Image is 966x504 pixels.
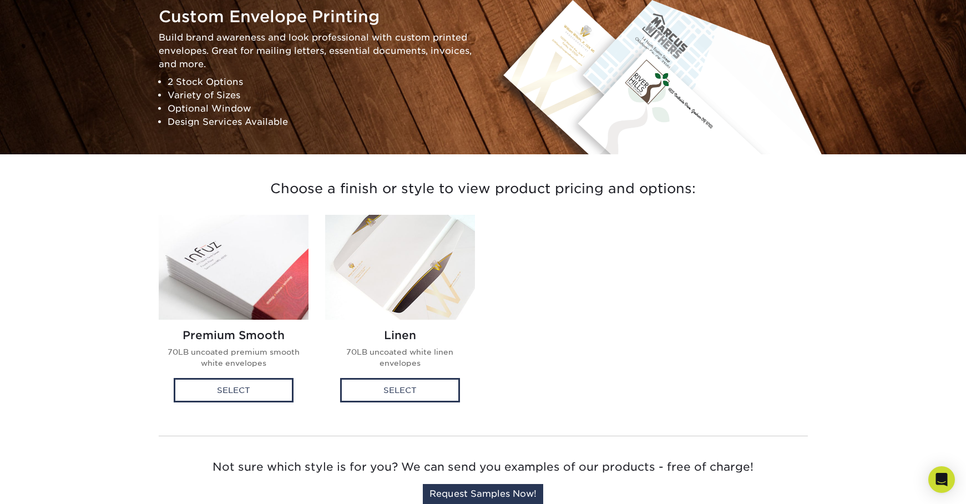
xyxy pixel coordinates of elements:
[168,88,475,102] li: Variety of Sizes
[159,215,308,320] img: Premium Smooth Envelopes
[334,329,466,342] h2: Linen
[423,484,543,504] a: Request Samples Now!
[168,102,475,115] li: Optional Window
[159,31,475,70] p: Build brand awareness and look professional with custom printed envelopes. Great for mailing lett...
[159,7,475,27] h1: Custom Envelope Printing
[168,346,300,369] p: 70LB uncoated premium smooth white envelopes
[174,378,294,402] div: Select
[159,215,308,414] a: Premium Smooth Envelopes Premium Smooth 70LB uncoated premium smooth white envelopes Select
[159,458,808,475] p: Not sure which style is for you? We can send you examples of our products - free of charge!
[168,115,475,128] li: Design Services Available
[928,466,955,493] div: Open Intercom Messenger
[325,215,475,320] img: Linen Envelopes
[325,215,475,414] a: Linen Envelopes Linen 70LB uncoated white linen envelopes Select
[334,346,466,369] p: 70LB uncoated white linen envelopes
[3,470,94,500] iframe: Google Customer Reviews
[168,75,475,88] li: 2 Stock Options
[340,378,460,402] div: Select
[168,329,300,342] h2: Premium Smooth
[159,168,808,210] h3: Choose a finish or style to view product pricing and options:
